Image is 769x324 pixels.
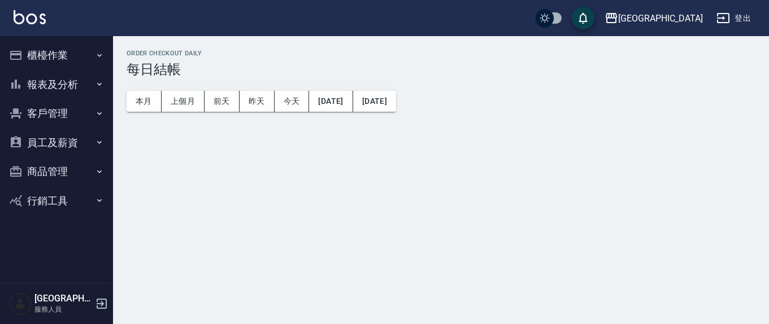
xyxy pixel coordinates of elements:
button: 櫃檯作業 [5,41,108,70]
h2: Order checkout daily [127,50,755,57]
button: 上個月 [162,91,205,112]
p: 服務人員 [34,304,92,314]
img: Logo [14,10,46,24]
button: save [572,7,594,29]
button: 報表及分析 [5,70,108,99]
h3: 每日結帳 [127,62,755,77]
h5: [GEOGRAPHIC_DATA] [34,293,92,304]
button: 商品管理 [5,157,108,186]
button: 前天 [205,91,240,112]
button: 本月 [127,91,162,112]
div: [GEOGRAPHIC_DATA] [618,11,703,25]
img: Person [9,292,32,315]
button: 行銷工具 [5,186,108,216]
button: 今天 [275,91,310,112]
button: 登出 [712,8,755,29]
button: [DATE] [309,91,353,112]
button: 客戶管理 [5,99,108,128]
button: 員工及薪資 [5,128,108,157]
button: 昨天 [240,91,275,112]
button: [GEOGRAPHIC_DATA] [600,7,707,30]
button: [DATE] [353,91,396,112]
